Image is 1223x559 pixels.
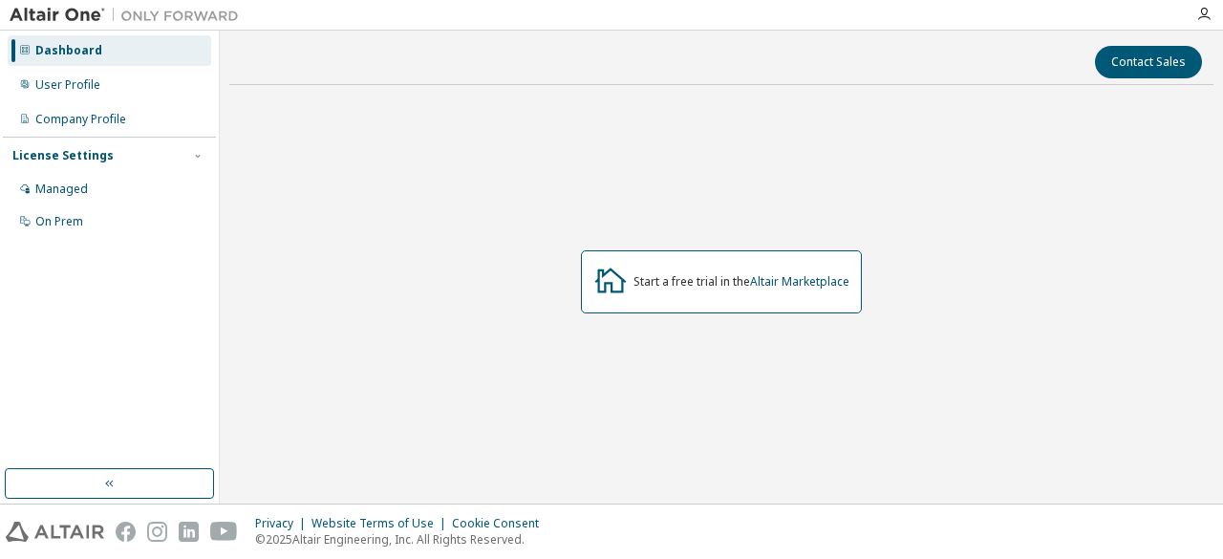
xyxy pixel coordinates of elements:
div: Dashboard [35,43,102,58]
div: Privacy [255,516,311,531]
img: facebook.svg [116,522,136,542]
div: Managed [35,182,88,197]
a: Altair Marketplace [750,273,849,290]
img: youtube.svg [210,522,238,542]
div: Company Profile [35,112,126,127]
div: Start a free trial in the [633,274,849,290]
img: Altair One [10,6,248,25]
div: Website Terms of Use [311,516,452,531]
img: linkedin.svg [179,522,199,542]
p: © 2025 Altair Engineering, Inc. All Rights Reserved. [255,531,550,548]
div: User Profile [35,77,100,93]
div: Cookie Consent [452,516,550,531]
div: On Prem [35,214,83,229]
button: Contact Sales [1095,46,1202,78]
img: instagram.svg [147,522,167,542]
div: License Settings [12,148,114,163]
img: altair_logo.svg [6,522,104,542]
